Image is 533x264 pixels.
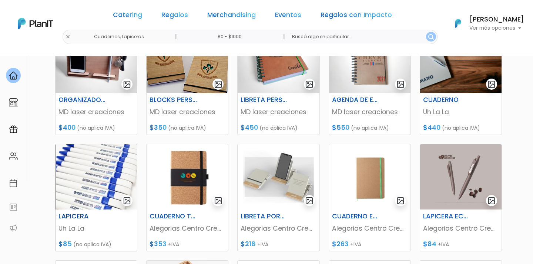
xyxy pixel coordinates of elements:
img: thumb_image00032__4_-PhotoRoom__1_.png [420,28,502,93]
h6: LAPICERA ECOLOGICA [419,212,475,220]
h6: ORGANIZADOR DE OFICINA [54,96,110,104]
img: gallery-light [487,197,496,205]
input: Buscá algo en particular.. [286,30,438,44]
img: PlanIt Logo [18,18,53,29]
span: +IVA [257,241,268,248]
p: | [283,32,285,41]
p: MD laser creaciones [150,107,225,117]
p: Alegorias Centro Creativo [150,224,225,233]
img: thumb_6C5B1A3A-9D11-418A-A57B-6FE436E2BFA2.jpeg [56,144,137,209]
p: Alegorias Centro Creativo [332,224,408,233]
h6: CUADERNO [419,96,475,104]
a: Eventos [275,12,301,21]
span: +IVA [350,241,361,248]
span: $263 [332,240,349,248]
div: ¿Necesitás ayuda? [38,7,107,22]
span: $450 [241,123,258,132]
h6: BLOCKS PERSONALIZADOS [145,96,201,104]
h6: LAPICERA [54,212,110,220]
span: $550 [332,123,349,132]
a: gallery-light LAPICERA ECOLOGICA Alegorias Centro Creativo $84 +IVA [420,144,502,251]
a: gallery-light CUADERNO TELA PU Y CORCHO Alegorias Centro Creativo $353 +IVA [146,144,228,251]
img: gallery-light [396,197,405,205]
img: thumb_111111.jpg [147,144,228,209]
span: +IVA [168,241,179,248]
img: thumb_WhatsApp_Image_2023-07-11_at_18.44-PhotoRoom.png [56,28,137,93]
p: Ver más opciones [469,26,524,31]
img: gallery-light [123,80,131,89]
a: Regalos con Impacto [321,12,392,21]
span: (no aplica IVA) [351,124,389,132]
a: gallery-light LIBRETA PORTA CELULAR Alegorias Centro Creativo $218 +IVA [237,144,319,251]
img: gallery-light [305,80,314,89]
a: Merchandising [207,12,256,21]
a: gallery-light AGENDA DE ECOCUERO MD laser creaciones $550 (no aplica IVA) [329,27,411,135]
img: thumb_Captura_de_pantalla_2023-07-05_174538222225236.jpg [420,144,502,209]
img: gallery-light [396,80,405,89]
span: $218 [241,240,256,248]
span: (no aplica IVA) [77,124,115,132]
a: Catering [113,12,142,21]
img: PlanIt Logo [450,15,466,32]
img: gallery-light [487,80,496,89]
a: gallery-light ORGANIZADOR DE OFICINA MD laser creaciones $400 (no aplica IVA) [55,27,137,135]
span: $353 [150,240,167,248]
span: $85 [58,240,72,248]
span: (no aplica IVA) [259,124,298,132]
p: Uh La La [58,224,134,233]
button: PlanIt Logo [PERSON_NAME] Ver más opciones [446,14,524,33]
span: (no aplica IVA) [168,124,206,132]
a: gallery-light LAPICERA Uh La La $85 (no aplica IVA) [55,144,137,251]
a: Regalos [161,12,188,21]
img: gallery-light [305,197,314,205]
img: close-6986928ebcb1d6c9903e3b54e860dbc4d054630f23adef3a32610726dff6a82b.svg [66,34,70,39]
p: Uh La La [423,107,499,117]
h6: CUADERNO ECOLOGICO [328,212,384,220]
h6: AGENDA DE ECOCUERO [328,96,384,104]
img: search_button-432b6d5273f82d61273b3651a40e1bd1b912527efae98b1b7a1b2c0702e16a8d.svg [428,34,434,40]
a: gallery-light BLOCKS PERSONALIZADOS MD laser creaciones $350 (no aplica IVA) [146,27,228,135]
h6: LIBRETA PORTA CELULAR [236,212,292,220]
h6: CUADERNO TELA PU Y CORCHO [145,212,201,220]
p: MD laser creaciones [58,107,134,117]
span: $350 [150,123,167,132]
span: $440 [423,123,440,132]
a: gallery-light CUADERNO ECOLOGICO Alegorias Centro Creativo $263 +IVA [329,144,411,251]
img: gallery-light [214,80,222,89]
img: people-662611757002400ad9ed0e3c099ab2801c6687ba6c219adb57efc949bc21e19d.svg [9,152,18,161]
h6: LIBRETA PERSONALIZADA [236,96,292,104]
span: (no aplica IVA) [73,241,111,248]
p: Alegorias Centro Creativo [241,224,316,233]
img: feedback-78b5a0c8f98aac82b08bfc38622c3050aee476f2c9584af64705fc4e61158814.svg [9,203,18,212]
img: partners-52edf745621dab592f3b2c58e3bca9d71375a7ef29c3b500c9f145b62cc070d4.svg [9,224,18,232]
img: thumb_Captura_de_pantalla_2023-06-09_173130_2222.jpg [238,144,319,209]
img: home-e721727adea9d79c4d83392d1f703f7f8bce08238fde08b1acbfd93340b81755.svg [9,71,18,80]
img: calendar-87d922413cdce8b2cf7b7f5f62616a5cf9e4887200fb71536465627b3292af00.svg [9,179,18,188]
span: $400 [58,123,76,132]
a: gallery-light CUADERNO Uh La La $440 (no aplica IVA) [420,27,502,135]
p: MD laser creaciones [332,107,408,117]
img: gallery-light [214,197,222,205]
img: thumb_11_Agenda_A5_Tapa_EcoCuero-PhotoRoom-PhotoRoom.png [329,28,410,93]
h6: [PERSON_NAME] [469,16,524,23]
span: $84 [423,240,436,248]
img: thumb_09_Blocks_A6.png [147,28,228,93]
p: Alegorias Centro Creativo [423,224,499,233]
img: campaigns-02234683943229c281be62815700db0a1741e53638e28bf9629b52c665b00959.svg [9,125,18,134]
img: thumb_Captura_de_pantalla_2023-06-09_174336.jpg [329,144,410,209]
img: thumb_WhatsApp_Image_2023-07-11_at_18.40-PhotoRoom__1_.png [238,28,319,93]
span: +IVA [438,241,449,248]
img: gallery-light [123,197,131,205]
p: MD laser creaciones [241,107,316,117]
a: gallery-light LIBRETA PERSONALIZADA MD laser creaciones $450 (no aplica IVA) [237,27,319,135]
img: marketplace-4ceaa7011d94191e9ded77b95e3339b90024bf715f7c57f8cf31f2d8c509eaba.svg [9,98,18,107]
p: | [175,32,177,41]
span: (no aplica IVA) [442,124,480,132]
